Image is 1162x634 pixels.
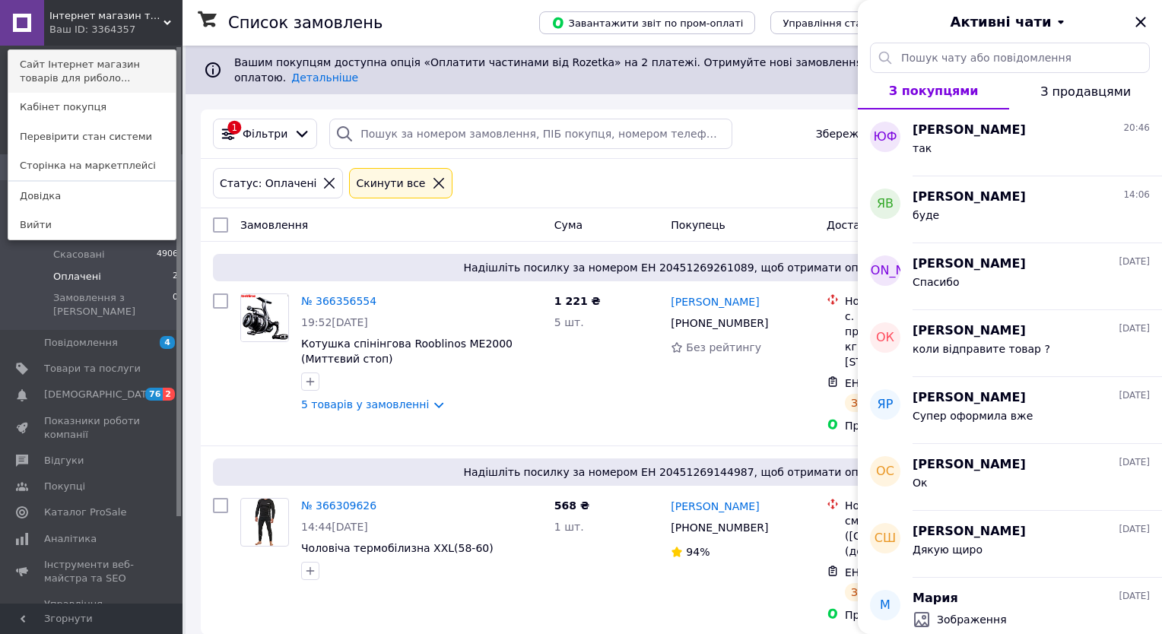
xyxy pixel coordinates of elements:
span: 0 [173,291,178,319]
span: Каталог ProSale [44,506,126,519]
button: Управління статусами [770,11,911,34]
span: Покупець [671,219,725,231]
span: Показники роботи компанії [44,414,141,442]
a: [PERSON_NAME] [671,294,759,309]
div: Пром-оплата [845,418,1002,433]
span: [PERSON_NAME] [913,389,1026,407]
a: Кабінет покупця [8,93,176,122]
div: смт. Яворницьке ([GEOGRAPHIC_DATA].), №2 (до 10 кг): вул. Робоча, 19в [845,513,1002,559]
span: Відгуки [44,454,84,468]
span: [PERSON_NAME] [913,322,1026,340]
span: Зображення [937,612,1007,627]
span: Замовлення [240,219,308,231]
img: Фото товару [253,499,277,546]
span: Управління сайтом [44,598,141,625]
a: Детальніше [291,71,358,84]
a: [PERSON_NAME] [671,499,759,514]
span: Повідомлення [44,336,118,350]
a: Сайт Інтернет магазин товарів для риболо... [8,50,176,93]
span: СШ [875,530,896,547]
span: Замовлення з [PERSON_NAME] [53,291,173,319]
a: 5 товарів у замовленні [301,398,429,411]
span: 5 шт. [554,316,584,328]
input: Пошук за номером замовлення, ПІБ покупця, номером телефону, Email, номером накладної [329,119,732,149]
span: ОС [876,463,894,480]
span: 4906 [157,248,178,262]
span: так [913,142,932,154]
button: СШ[PERSON_NAME][DATE]Дякую щиро [858,511,1162,578]
div: [PHONE_NUMBER] [668,517,771,538]
span: ЕН: 20 4512 6926 1089 [845,377,972,389]
span: ЯР [878,396,894,414]
span: ЮФ [873,128,897,146]
span: [DATE] [1119,389,1150,402]
button: Активні чати [900,12,1119,32]
div: Нова Пошта [845,293,1002,309]
span: 4 [160,336,175,349]
span: Чоловіча термобілизна XXL(58-60) [301,542,494,554]
span: Збережені фільтри: [816,126,927,141]
span: Товари та послуги [44,362,141,376]
span: коли відправите товар ? [913,343,1050,355]
span: Активні чати [950,12,1051,32]
a: Котушка спінінгова Rooblinos ME2000 (Миттєвий стоп) [301,338,513,365]
span: Покупці [44,480,85,493]
span: 19:52[DATE] [301,316,368,328]
div: [PHONE_NUMBER] [668,312,771,334]
span: [DATE] [1119,523,1150,536]
span: ЯВ [877,195,894,213]
button: ЯР[PERSON_NAME][DATE]Супер оформила вже [858,377,1162,444]
span: Аналітика [44,532,97,546]
div: Заплановано [845,394,931,412]
span: Завантажити звіт по пром-оплаті [551,16,743,30]
span: [PERSON_NAME] [913,122,1026,139]
span: буде [913,209,939,221]
button: Завантажити звіт по пром-оплаті [539,11,755,34]
button: [PERSON_NAME][PERSON_NAME][DATE]Спасибо [858,243,1162,310]
button: Закрити [1132,13,1150,31]
span: 14:06 [1123,189,1150,201]
span: З покупцями [889,84,979,98]
span: Оплачені [53,270,101,284]
span: 2 [163,388,175,401]
a: Фото товару [240,498,289,547]
div: Ваш ID: 3364357 [49,23,113,36]
span: [PERSON_NAME] [913,456,1026,474]
span: 14:44[DATE] [301,521,368,533]
span: [PERSON_NAME] [835,262,936,280]
span: 94% [686,546,710,558]
button: З продавцями [1009,73,1162,109]
span: [DATE] [1119,590,1150,603]
span: [PERSON_NAME] [913,189,1026,206]
span: 1 221 ₴ [554,295,601,307]
span: [PERSON_NAME] [913,523,1026,540]
span: Cума [554,219,583,231]
button: ОК[PERSON_NAME][DATE]коли відправите товар ? [858,310,1162,377]
h1: Список замовлень [228,14,383,32]
span: 568 ₴ [554,499,589,512]
img: Фото товару [241,294,288,341]
span: 2 [173,270,178,284]
span: Спасибо [913,276,960,288]
span: Вашим покупцям доступна опція «Оплатити частинами від Rozetka» на 2 платежі. Отримуйте нові замов... [234,56,1075,84]
span: 1 шт. [554,521,584,533]
span: Дякую щиро [913,544,983,556]
span: Доставка та оплата [827,219,938,231]
button: З покупцями [858,73,1009,109]
a: Вийти [8,211,176,239]
button: ЯВ[PERSON_NAME]14:06буде [858,176,1162,243]
span: [DATE] [1119,456,1150,469]
span: [DATE] [1119,255,1150,268]
span: Ок [913,477,927,489]
span: М [880,597,891,614]
span: Надішліть посилку за номером ЕН 20451269144987, щоб отримати оплату [219,464,1129,480]
span: [PERSON_NAME] [913,255,1026,273]
span: 76 [145,388,163,401]
span: 20:46 [1123,122,1150,135]
a: Довідка [8,182,176,211]
span: Фільтри [243,126,287,141]
span: З продавцями [1040,84,1131,99]
span: ОК [876,329,894,347]
div: Заплановано [845,583,931,601]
